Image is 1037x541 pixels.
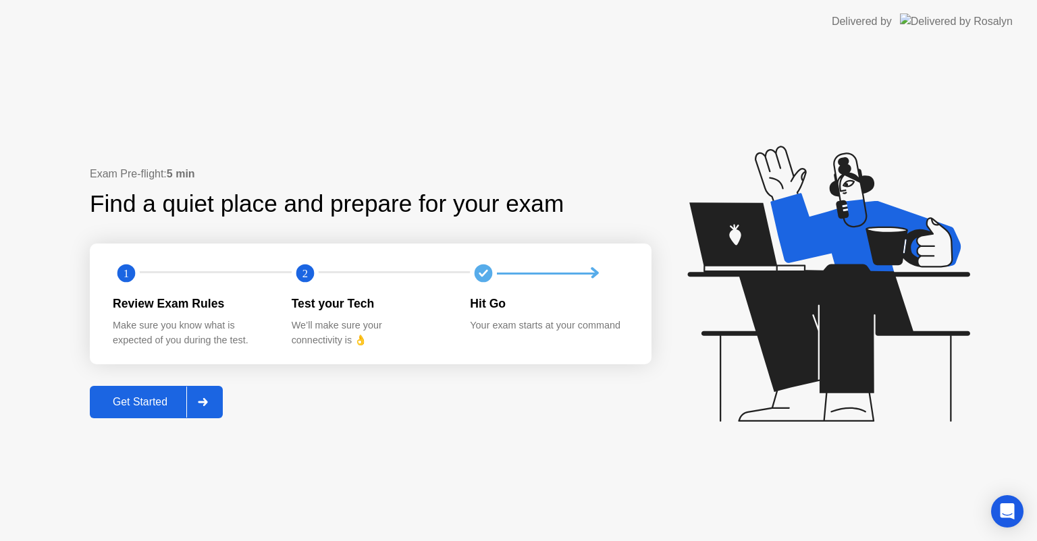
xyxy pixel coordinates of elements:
button: Get Started [90,386,223,418]
div: Your exam starts at your command [470,318,627,333]
div: Find a quiet place and prepare for your exam [90,186,566,222]
div: Make sure you know what is expected of you during the test. [113,318,270,347]
div: Open Intercom Messenger [991,495,1023,528]
b: 5 min [167,168,195,179]
img: Delivered by Rosalyn [900,13,1013,29]
text: 2 [302,267,308,280]
div: Hit Go [470,295,627,312]
div: Get Started [94,396,186,408]
div: Exam Pre-flight: [90,166,652,182]
text: 1 [124,267,129,280]
div: Test your Tech [292,295,449,312]
div: We’ll make sure your connectivity is 👌 [292,318,449,347]
div: Delivered by [832,13,892,30]
div: Review Exam Rules [113,295,270,312]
